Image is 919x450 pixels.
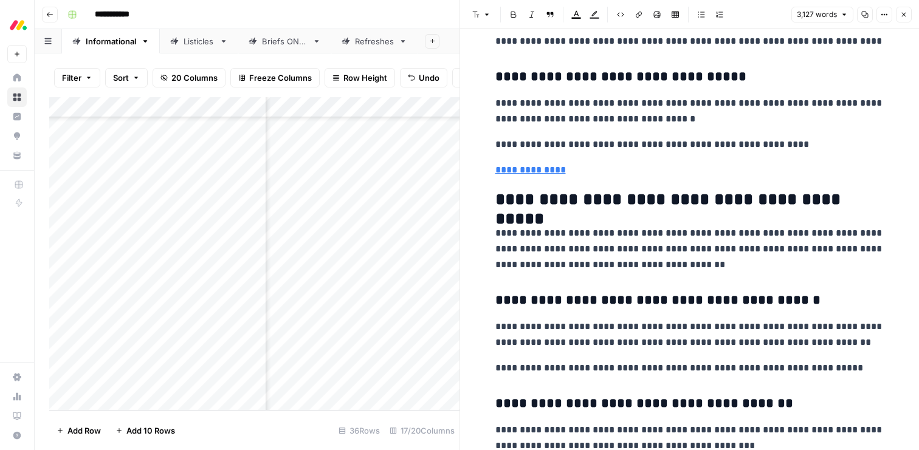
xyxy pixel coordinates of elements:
div: Briefs ONLY [262,35,308,47]
span: Filter [62,72,81,84]
a: Browse [7,87,27,107]
button: 20 Columns [153,68,225,87]
button: 3,127 words [791,7,853,22]
button: Freeze Columns [230,68,320,87]
span: 3,127 words [797,9,837,20]
div: Listicles [184,35,215,47]
a: Insights [7,107,27,126]
a: Home [7,68,27,87]
button: Row Height [325,68,395,87]
button: Add 10 Rows [108,421,182,440]
button: Workspace: Monday.com [7,10,27,40]
span: Undo [419,72,439,84]
span: Freeze Columns [249,72,312,84]
a: Settings [7,367,27,387]
div: 17/20 Columns [385,421,459,440]
a: Usage [7,387,27,406]
a: Listicles [160,29,238,53]
a: Refreshes [331,29,418,53]
span: 20 Columns [171,72,218,84]
div: Refreshes [355,35,394,47]
a: Briefs ONLY [238,29,331,53]
button: Sort [105,68,148,87]
span: Sort [113,72,129,84]
button: Help + Support [7,426,27,445]
div: 36 Rows [334,421,385,440]
span: Add 10 Rows [126,424,175,437]
a: Opportunities [7,126,27,146]
img: Monday.com Logo [7,14,29,36]
span: Row Height [343,72,387,84]
button: Filter [54,68,100,87]
a: Your Data [7,146,27,165]
a: Informational [62,29,160,53]
button: Add Row [49,421,108,440]
button: Undo [400,68,447,87]
a: Learning Hub [7,406,27,426]
div: Informational [86,35,136,47]
span: Add Row [67,424,101,437]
